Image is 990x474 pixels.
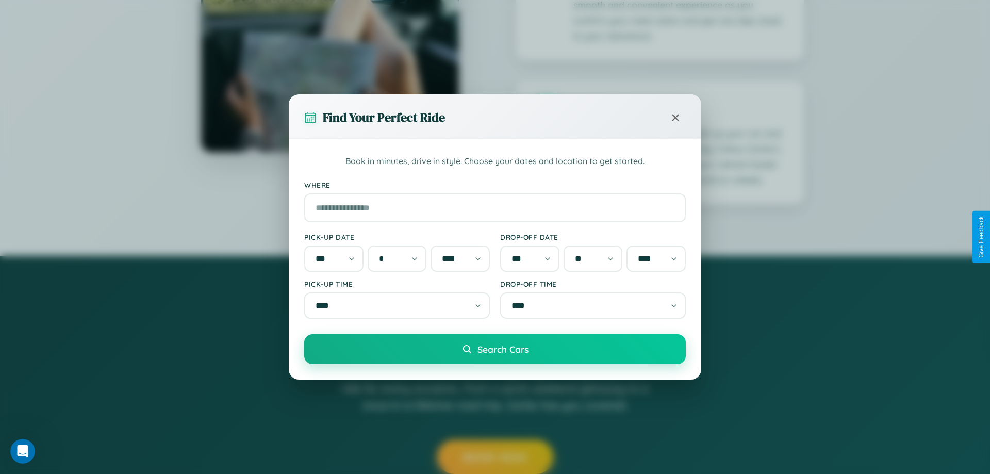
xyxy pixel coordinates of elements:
p: Book in minutes, drive in style. Choose your dates and location to get started. [304,155,686,168]
label: Pick-up Date [304,233,490,241]
label: Drop-off Date [500,233,686,241]
label: Drop-off Time [500,280,686,288]
label: Pick-up Time [304,280,490,288]
h3: Find Your Perfect Ride [323,109,445,126]
label: Where [304,181,686,189]
span: Search Cars [477,344,529,355]
button: Search Cars [304,334,686,364]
